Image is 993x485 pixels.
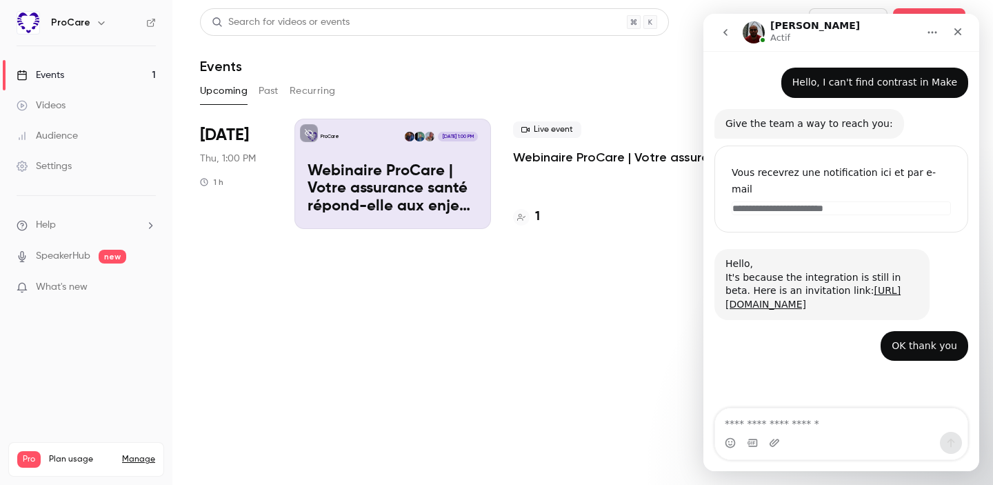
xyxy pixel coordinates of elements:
button: New video [809,8,887,36]
span: [DATE] 1:00 PM [438,132,477,141]
span: new [99,250,126,264]
h6: ProCare [51,16,90,30]
h1: Events [200,58,242,75]
a: Manage [122,454,155,465]
span: Pro [17,451,41,468]
a: 1 [513,208,540,226]
span: Plan usage [49,454,114,465]
img: Joseph Bassagal [414,132,424,141]
span: Live event [513,121,581,138]
div: Sep 4 Thu, 1:00 PM (Europe/Paris) [200,119,272,229]
span: What's new [36,280,88,295]
p: Webinaire ProCare | Votre assurance santé répond-elle aux enjeux RH ? [308,163,478,216]
h4: 1 [535,208,540,226]
div: Events [17,68,64,82]
div: Settings [17,159,72,173]
button: Past [259,80,279,102]
div: 1 h [200,177,223,188]
p: Videos [17,468,43,480]
span: Thu, 1:00 PM [200,152,256,166]
span: [DATE] [200,124,249,146]
button: Upcoming [200,80,248,102]
div: Search for videos or events [212,15,350,30]
div: Videos [17,99,66,112]
a: Webinaire ProCare | Votre assurance santé répond-elle aux enjeux RH ?ProCareRuffine DamoJoseph Ba... [294,119,491,229]
div: Audience [17,129,78,143]
button: Recurring [290,80,336,102]
span: 0 [134,470,139,478]
span: Help [36,218,56,232]
img: Serigne Touba Mbaye [405,132,414,141]
a: SpeakerHub [36,249,90,264]
p: / 90 [134,468,155,480]
a: Webinaire ProCare | Votre assurance santé répond-elle aux enjeux RH ? [513,149,762,166]
img: Ruffine Damo [425,132,434,141]
li: help-dropdown-opener [17,218,156,232]
img: ProCare [17,12,39,34]
p: ProCare [321,133,339,140]
iframe: Intercom live chat [703,14,979,471]
button: Schedule [893,8,965,36]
